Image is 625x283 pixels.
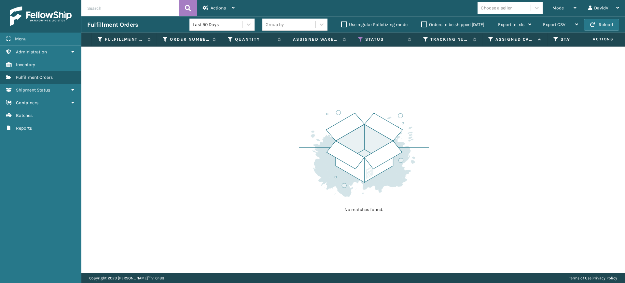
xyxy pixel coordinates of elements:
[16,62,35,67] span: Inventory
[584,19,619,31] button: Reload
[15,36,26,42] span: Menu
[193,21,243,28] div: Last 90 Days
[10,7,72,26] img: logo
[293,36,340,42] label: Assigned Warehouse
[481,5,512,11] div: Choose a seller
[16,75,53,80] span: Fulfillment Orders
[421,22,484,27] label: Orders to be shipped [DATE]
[592,276,617,280] a: Privacy Policy
[211,5,226,11] span: Actions
[266,21,284,28] div: Group by
[16,49,47,55] span: Administration
[235,36,274,42] label: Quantity
[552,5,564,11] span: Mode
[365,36,405,42] label: Status
[105,36,144,42] label: Fulfillment Order Id
[572,34,618,45] span: Actions
[561,36,600,42] label: State
[495,36,535,42] label: Assigned Carrier Service
[16,125,32,131] span: Reports
[498,22,524,27] span: Export to .xls
[170,36,209,42] label: Order Number
[569,276,591,280] a: Terms of Use
[16,87,50,93] span: Shipment Status
[569,273,617,283] div: |
[430,36,470,42] label: Tracking Number
[543,22,565,27] span: Export CSV
[341,22,408,27] label: Use regular Palletizing mode
[87,21,138,29] h3: Fulfillment Orders
[16,100,38,106] span: Containers
[16,113,33,118] span: Batches
[89,273,164,283] p: Copyright 2023 [PERSON_NAME]™ v 1.0.188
